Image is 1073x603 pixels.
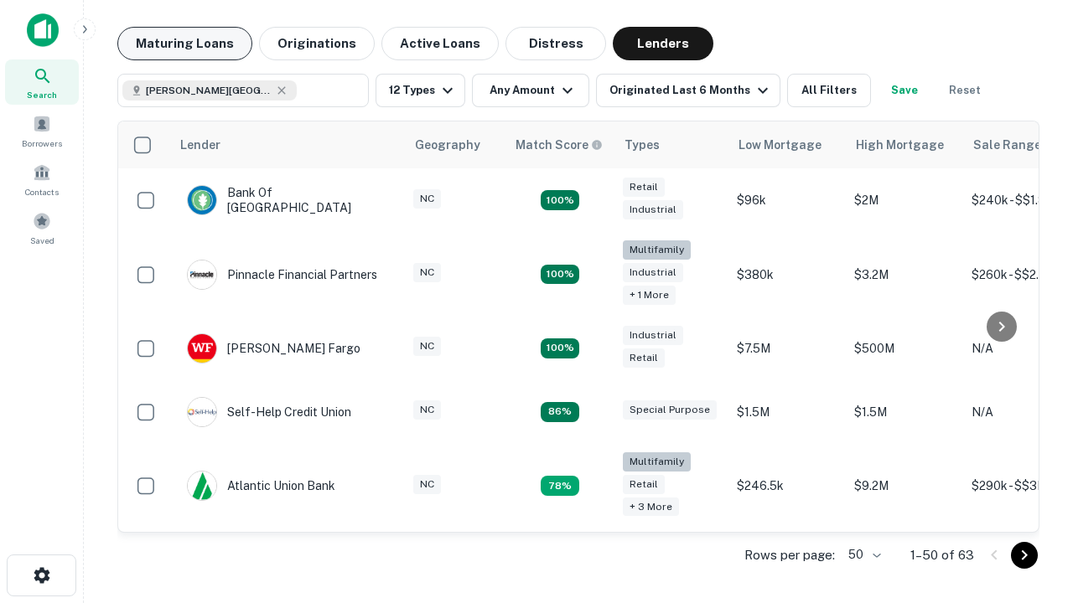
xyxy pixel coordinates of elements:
[541,190,579,210] div: Matching Properties: 15, hasApolloMatch: undefined
[188,186,216,214] img: picture
[413,263,441,282] div: NC
[5,59,79,105] a: Search
[1011,542,1038,569] button: Go to next page
[609,80,773,100] div: Originated Last 6 Months
[187,471,335,501] div: Atlantic Union Bank
[910,545,974,565] p: 1–50 of 63
[413,337,441,356] div: NC
[405,121,505,168] th: Geography
[623,348,665,368] div: Retail
[623,475,665,494] div: Retail
[623,497,679,517] div: + 3 more
[541,476,579,496] div: Matching Properties: 10, hasApolloMatch: undefined
[541,402,579,422] div: Matching Properties: 11, hasApolloMatch: undefined
[728,121,846,168] th: Low Mortgage
[22,137,62,150] span: Borrowers
[505,27,606,60] button: Distress
[613,27,713,60] button: Lenders
[973,135,1041,155] div: Sale Range
[146,83,272,98] span: [PERSON_NAME][GEOGRAPHIC_DATA], [GEOGRAPHIC_DATA]
[376,74,465,107] button: 12 Types
[846,232,963,317] td: $3.2M
[27,13,59,47] img: capitalize-icon.png
[846,317,963,380] td: $500M
[878,74,931,107] button: Save your search to get updates of matches that match your search criteria.
[938,74,992,107] button: Reset
[5,108,79,153] a: Borrowers
[541,265,579,285] div: Matching Properties: 23, hasApolloMatch: undefined
[623,200,683,219] div: Industrial
[27,88,57,101] span: Search
[413,475,441,494] div: NC
[5,157,79,202] a: Contacts
[623,286,676,305] div: + 1 more
[413,400,441,420] div: NC
[187,185,388,215] div: Bank Of [GEOGRAPHIC_DATA]
[989,469,1073,549] iframe: Chat Widget
[623,178,665,197] div: Retail
[5,205,79,250] a: Saved
[728,444,846,528] td: $246.5k
[188,260,216,289] img: picture
[30,234,54,247] span: Saved
[842,543,884,567] div: 50
[415,135,480,155] div: Geography
[259,27,375,60] button: Originations
[541,338,579,358] div: Matching Properties: 14, hasApolloMatch: undefined
[623,263,683,282] div: Industrial
[846,380,963,444] td: $1.5M
[728,380,846,444] td: $1.5M
[187,333,360,363] div: [PERSON_NAME] Fargo
[117,27,252,60] button: Maturing Loans
[787,74,871,107] button: All Filters
[856,135,944,155] div: High Mortgage
[596,74,780,107] button: Originated Last 6 Months
[187,397,351,427] div: Self-help Credit Union
[623,240,691,260] div: Multifamily
[625,135,660,155] div: Types
[614,121,728,168] th: Types
[739,135,822,155] div: Low Mortgage
[728,232,846,317] td: $380k
[187,260,377,290] div: Pinnacle Financial Partners
[413,189,441,209] div: NC
[728,317,846,380] td: $7.5M
[505,121,614,168] th: Capitalize uses an advanced AI algorithm to match your search with the best lender. The match sco...
[516,136,603,154] div: Capitalize uses an advanced AI algorithm to match your search with the best lender. The match sco...
[170,121,405,168] th: Lender
[188,334,216,363] img: picture
[846,121,963,168] th: High Mortgage
[623,400,717,420] div: Special Purpose
[728,168,846,232] td: $96k
[472,74,589,107] button: Any Amount
[846,168,963,232] td: $2M
[846,444,963,528] td: $9.2M
[623,326,683,345] div: Industrial
[744,545,835,565] p: Rows per page:
[180,135,220,155] div: Lender
[25,185,59,198] span: Contacts
[188,472,216,500] img: picture
[623,452,691,472] div: Multifamily
[381,27,499,60] button: Active Loans
[188,398,216,426] img: picture
[516,136,599,154] h6: Match Score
